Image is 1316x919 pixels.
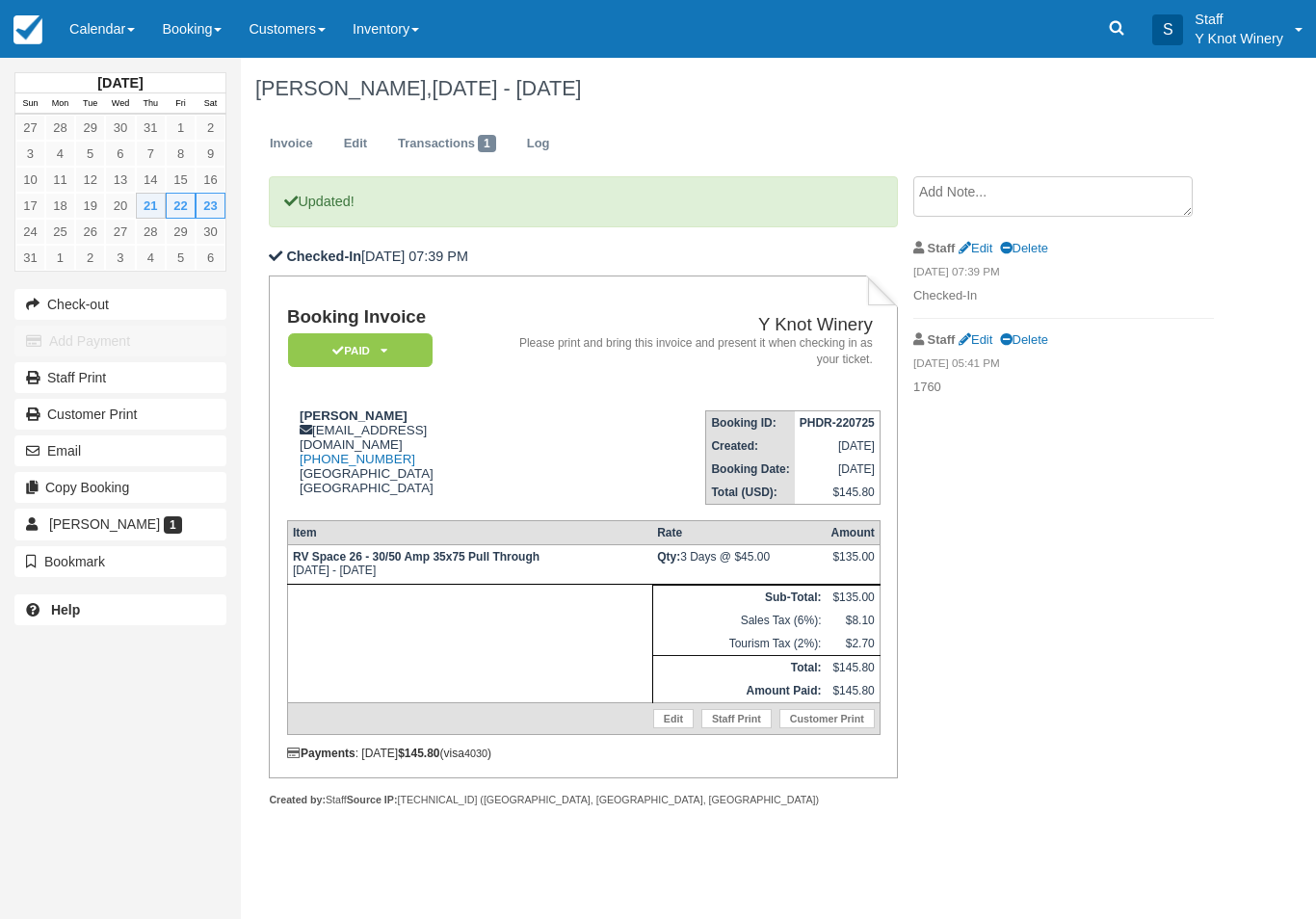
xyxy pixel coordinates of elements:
[15,141,45,167] a: 3
[913,355,1214,377] em: [DATE] 05:41 PM
[166,245,196,271] a: 5
[913,287,1214,305] p: Checked-In
[97,75,143,91] strong: [DATE]
[45,93,75,115] th: Mon
[196,141,225,167] a: 9
[14,326,226,356] button: Add Payment
[166,193,196,219] a: 22
[1000,241,1048,255] a: Delete
[136,245,166,271] a: 4
[166,167,196,193] a: 15
[196,245,225,271] a: 6
[75,93,105,115] th: Tue
[13,15,42,44] img: checkfront-main-nav-mini-logo.png
[779,709,875,728] a: Customer Print
[706,434,795,458] th: Created:
[14,289,226,320] button: Check-out
[398,747,439,760] strong: $145.80
[15,93,45,115] th: Sun
[652,632,826,656] td: Tourism Tax (2%):
[652,521,826,545] th: Rate
[1195,10,1283,29] p: Staff
[105,219,135,245] a: 27
[287,747,881,760] div: : [DATE] (visa )
[706,411,795,435] th: Booking ID:
[166,93,196,115] th: Fri
[652,679,826,703] th: Amount Paid:
[14,435,226,466] button: Email
[795,458,881,481] td: [DATE]
[14,546,226,577] button: Bookmark
[464,748,487,759] small: 4030
[164,516,182,534] span: 1
[105,193,135,219] a: 20
[45,141,75,167] a: 4
[652,586,826,610] th: Sub-Total:
[166,115,196,141] a: 1
[255,125,328,163] a: Invoice
[329,125,382,163] a: Edit
[913,264,1214,285] em: [DATE] 07:39 PM
[45,245,75,271] a: 1
[795,481,881,505] td: $145.80
[105,141,135,167] a: 6
[826,632,880,656] td: $2.70
[513,125,565,163] a: Log
[51,602,80,617] b: Help
[701,709,772,728] a: Staff Print
[49,516,160,532] span: [PERSON_NAME]
[286,249,361,264] b: Checked-In
[75,219,105,245] a: 26
[519,335,873,368] address: Please print and bring this invoice and present it when checking in as your ticket.
[928,332,956,347] strong: Staff
[830,550,874,579] div: $135.00
[75,167,105,193] a: 12
[269,794,326,805] strong: Created by:
[15,219,45,245] a: 24
[928,241,956,255] strong: Staff
[14,362,226,393] a: Staff Print
[287,747,355,760] strong: Payments
[105,245,135,271] a: 3
[14,594,226,625] a: Help
[269,247,898,267] p: [DATE] 07:39 PM
[1000,332,1048,347] a: Delete
[652,656,826,680] th: Total:
[45,115,75,141] a: 28
[15,167,45,193] a: 10
[105,167,135,193] a: 13
[657,550,680,564] strong: Qty
[287,332,426,368] a: Paid
[136,115,166,141] a: 31
[196,93,225,115] th: Sat
[269,176,898,227] p: Updated!
[105,115,135,141] a: 30
[166,219,196,245] a: 29
[196,167,225,193] a: 16
[653,709,694,728] a: Edit
[652,545,826,585] td: 3 Days @ $45.00
[136,93,166,115] th: Thu
[826,521,880,545] th: Amount
[14,472,226,503] button: Copy Booking
[519,315,873,335] h2: Y Knot Winery
[136,167,166,193] a: 14
[136,219,166,245] a: 28
[795,434,881,458] td: [DATE]
[136,193,166,219] a: 21
[913,379,1214,397] p: 1760
[75,193,105,219] a: 19
[196,193,225,219] a: 23
[75,245,105,271] a: 2
[136,141,166,167] a: 7
[166,141,196,167] a: 8
[293,550,540,564] strong: RV Space 26 - 30/50 Amp 35x75 Pull Through
[826,656,880,680] td: $145.80
[287,408,512,495] div: [EMAIL_ADDRESS][DOMAIN_NAME] [GEOGRAPHIC_DATA] [GEOGRAPHIC_DATA]
[75,141,105,167] a: 5
[15,245,45,271] a: 31
[287,545,652,585] td: [DATE] - [DATE]
[478,135,496,152] span: 1
[45,219,75,245] a: 25
[800,416,875,430] strong: PHDR-220725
